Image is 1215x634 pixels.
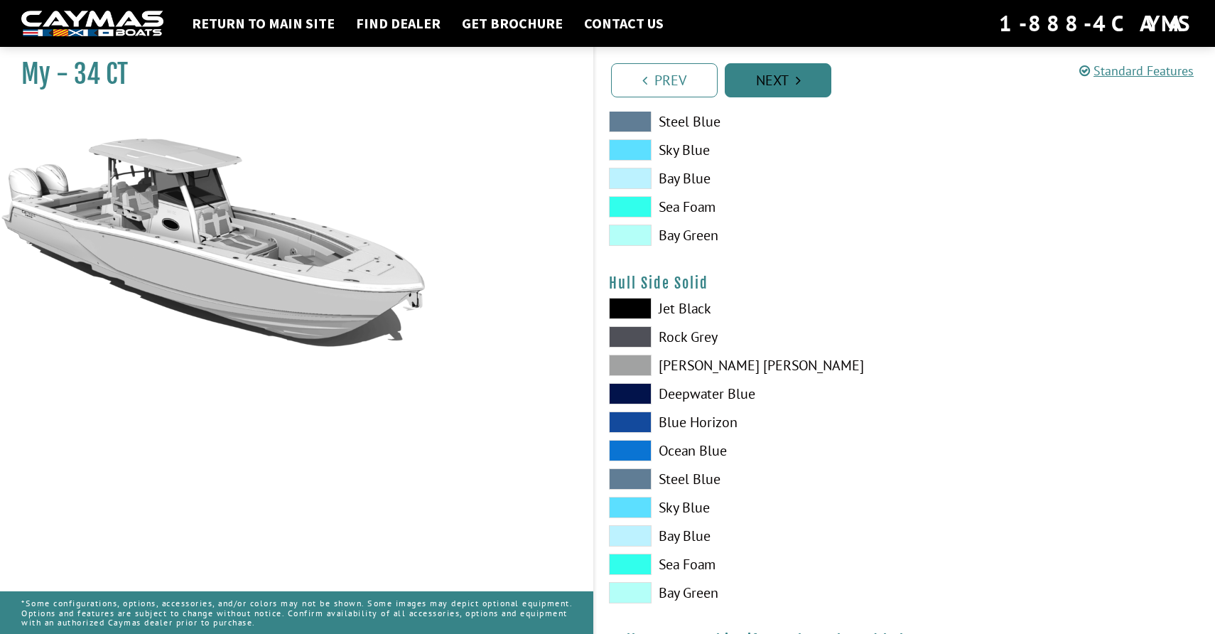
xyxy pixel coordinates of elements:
[609,497,891,518] label: Sky Blue
[609,383,891,404] label: Deepwater Blue
[21,11,163,37] img: white-logo-c9c8dbefe5ff5ceceb0f0178aa75bf4bb51f6bca0971e226c86eb53dfe498488.png
[609,412,891,433] label: Blue Horizon
[609,225,891,246] label: Bay Green
[455,14,570,33] a: Get Brochure
[609,440,891,461] label: Ocean Blue
[607,61,1215,97] ul: Pagination
[611,63,718,97] a: Prev
[609,139,891,161] label: Sky Blue
[609,326,891,348] label: Rock Grey
[609,298,891,319] label: Jet Black
[999,8,1194,39] div: 1-888-4CAYMAS
[609,168,891,189] label: Bay Blue
[1079,63,1194,79] a: Standard Features
[21,58,558,90] h1: My - 34 CT
[609,525,891,547] label: Bay Blue
[609,196,891,217] label: Sea Foam
[577,14,671,33] a: Contact Us
[609,582,891,603] label: Bay Green
[609,554,891,575] label: Sea Foam
[349,14,448,33] a: Find Dealer
[185,14,342,33] a: Return to main site
[21,591,572,634] p: *Some configurations, options, accessories, and/or colors may not be shown. Some images may depic...
[609,111,891,132] label: Steel Blue
[725,63,831,97] a: Next
[609,355,891,376] label: [PERSON_NAME] [PERSON_NAME]
[609,274,1201,292] h4: Hull Side Solid
[609,468,891,490] label: Steel Blue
